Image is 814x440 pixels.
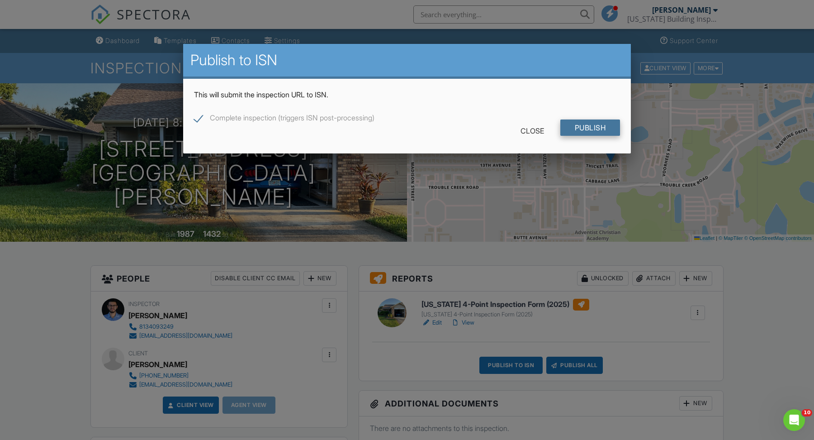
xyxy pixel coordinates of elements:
[190,51,624,69] h2: Publish to ISN
[802,409,812,416] span: 10
[560,120,620,136] input: Publish
[783,409,805,431] iframe: Intercom live chat
[506,123,558,139] div: Close
[194,114,374,125] label: Complete inspection (triggers ISN post-processing)
[194,90,620,100] p: This will submit the inspection URL to ISN.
